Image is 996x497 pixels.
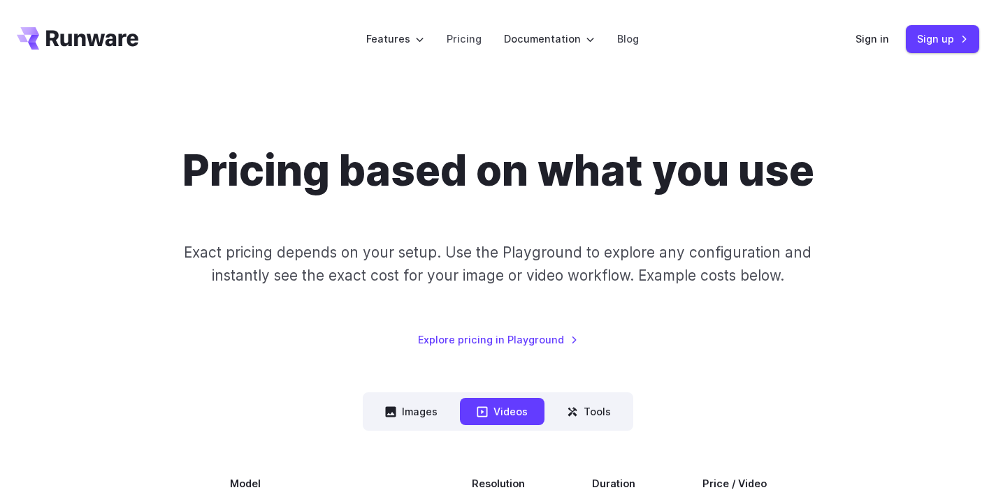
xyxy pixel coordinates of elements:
[460,398,544,425] button: Videos
[368,398,454,425] button: Images
[182,145,814,196] h1: Pricing based on what you use
[617,31,639,47] a: Blog
[366,31,424,47] label: Features
[447,31,482,47] a: Pricing
[550,398,628,425] button: Tools
[418,332,578,348] a: Explore pricing in Playground
[906,25,979,52] a: Sign up
[17,27,138,50] a: Go to /
[161,241,835,288] p: Exact pricing depends on your setup. Use the Playground to explore any configuration and instantl...
[504,31,595,47] label: Documentation
[856,31,889,47] a: Sign in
